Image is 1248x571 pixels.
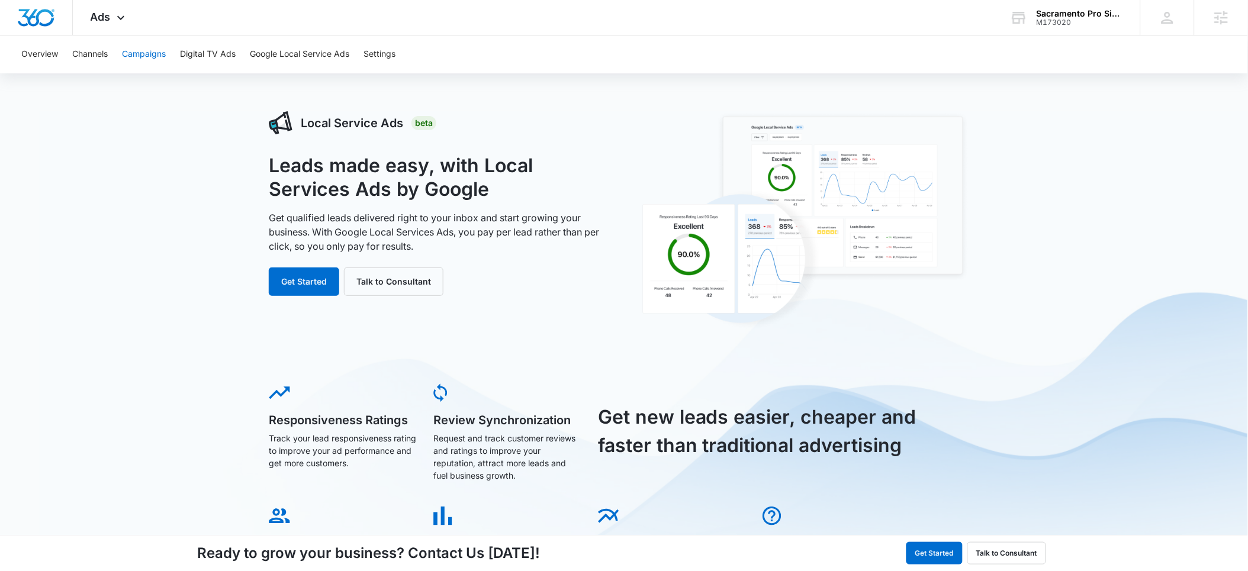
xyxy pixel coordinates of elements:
[411,116,436,130] div: Beta
[269,154,611,201] h1: Leads made easy, with Local Services Ads by Google
[301,114,403,132] h3: Local Service Ads
[967,542,1046,564] button: Talk to Consultant
[433,414,581,426] h5: Review Synchronization
[364,36,395,73] button: Settings
[598,403,931,460] h3: Get new leads easier, cheaper and faster than traditional advertising
[269,267,339,296] button: Get Started
[906,542,963,564] button: Get Started
[250,36,349,73] button: Google Local Service Ads
[91,11,111,23] span: Ads
[269,211,611,253] p: Get qualified leads delivered right to your inbox and start growing your business. With Google Lo...
[21,36,58,73] button: Overview
[1037,18,1123,27] div: account id
[122,36,166,73] button: Campaigns
[269,432,417,469] p: Track your lead responsiveness rating to improve your ad performance and get more customers.
[344,267,443,296] button: Talk to Consultant
[180,36,236,73] button: Digital TV Ads
[433,432,581,482] p: Request and track customer reviews and ratings to improve your reputation, attract more leads and...
[269,414,417,426] h5: Responsiveness Ratings
[72,36,108,73] button: Channels
[1037,9,1123,18] div: account name
[197,543,540,564] h4: Ready to grow your business? Contact Us [DATE]!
